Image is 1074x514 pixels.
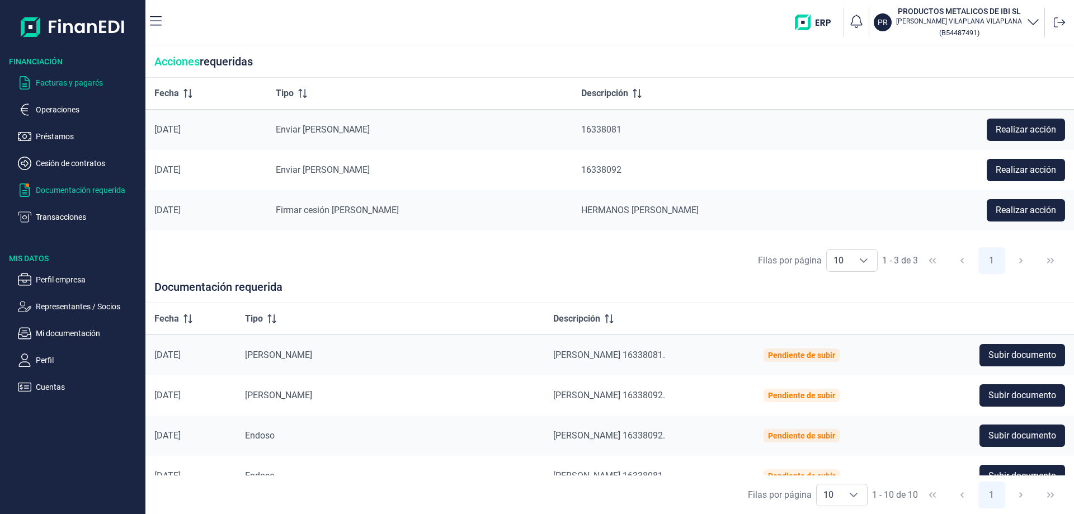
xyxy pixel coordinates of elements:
div: [DATE] [154,350,227,361]
span: Enviar [PERSON_NAME] [276,124,370,135]
button: Page 1 [978,482,1005,508]
p: Cesión de contratos [36,157,141,170]
span: Subir documento [988,429,1056,442]
img: erp [795,15,839,30]
span: [PERSON_NAME] 16338092. [553,430,665,441]
button: Operaciones [18,103,141,116]
button: Facturas y pagarés [18,76,141,89]
span: Subir documento [988,389,1056,402]
span: Realizar acción [996,204,1056,217]
span: Acciones [154,55,200,68]
p: Perfil empresa [36,273,141,286]
button: Transacciones [18,210,141,224]
span: Descripción [581,87,628,100]
span: 1 - 3 de 3 [882,256,918,265]
span: 10 [817,484,840,506]
span: 16338081 [581,124,621,135]
button: Representantes / Socios [18,300,141,313]
button: Mi documentación [18,327,141,340]
span: Tipo [245,312,263,326]
span: [PERSON_NAME] 16338092. [553,390,665,400]
span: 10 [827,250,850,271]
div: [DATE] [154,470,227,482]
span: 1 - 10 de 10 [872,491,918,499]
p: Representantes / Socios [36,300,141,313]
div: Documentación requerida [145,280,1074,303]
h3: PRODUCTOS METALICOS DE IBI SL [896,6,1022,17]
span: [PERSON_NAME] 16338081. [553,470,665,481]
span: Endoso [245,470,275,481]
span: Fecha [154,312,179,326]
button: Last Page [1037,247,1064,274]
p: PR [878,17,888,28]
p: Documentación requerida [36,183,141,197]
span: Fecha [154,87,179,100]
button: Last Page [1037,482,1064,508]
div: Pendiente de subir [768,431,835,440]
div: Pendiente de subir [768,471,835,480]
div: [DATE] [154,430,227,441]
button: Previous Page [949,482,976,508]
p: Transacciones [36,210,141,224]
div: [DATE] [154,164,258,176]
button: Subir documento [979,344,1065,366]
img: Logo de aplicación [21,9,125,45]
button: Cesión de contratos [18,157,141,170]
button: Préstamos [18,130,141,143]
button: Documentación requerida [18,183,141,197]
button: Subir documento [979,384,1065,407]
button: PRPRODUCTOS METALICOS DE IBI SL[PERSON_NAME] VILAPLANA VILAPLANA(B54487491) [874,6,1040,39]
div: Pendiente de subir [768,391,835,400]
p: Cuentas [36,380,141,394]
span: Realizar acción [996,123,1056,136]
button: Next Page [1007,482,1034,508]
span: Endoso [245,430,275,441]
div: [DATE] [154,205,258,216]
button: Perfil [18,353,141,367]
button: Realizar acción [987,199,1065,221]
span: Firmar cesión [PERSON_NAME] [276,205,399,215]
button: Page 1 [978,247,1005,274]
span: Enviar [PERSON_NAME] [276,164,370,175]
button: Previous Page [949,247,976,274]
span: 16338092 [581,164,621,175]
span: Tipo [276,87,294,100]
p: Préstamos [36,130,141,143]
div: [DATE] [154,124,258,135]
span: Subir documento [988,469,1056,483]
small: Copiar cif [939,29,979,37]
p: Facturas y pagarés [36,76,141,89]
p: Mi documentación [36,327,141,340]
span: Subir documento [988,348,1056,362]
button: Realizar acción [987,159,1065,181]
p: Operaciones [36,103,141,116]
span: HERMANOS [PERSON_NAME] [581,205,699,215]
button: Perfil empresa [18,273,141,286]
span: [PERSON_NAME] 16338081. [553,350,665,360]
button: Realizar acción [987,119,1065,141]
div: Filas por página [758,254,822,267]
div: Pendiente de subir [768,351,835,360]
button: First Page [919,482,946,508]
div: [DATE] [154,390,227,401]
div: requeridas [145,46,1074,78]
span: [PERSON_NAME] [245,350,312,360]
span: Realizar acción [996,163,1056,177]
button: First Page [919,247,946,274]
button: Cuentas [18,380,141,394]
div: Choose [840,484,867,506]
div: Filas por página [748,488,812,502]
p: Perfil [36,353,141,367]
span: Descripción [553,312,600,326]
span: [PERSON_NAME] [245,390,312,400]
button: Subir documento [979,465,1065,487]
div: Choose [850,250,877,271]
p: [PERSON_NAME] VILAPLANA VILAPLANA [896,17,1022,26]
button: Subir documento [979,425,1065,447]
button: Next Page [1007,247,1034,274]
